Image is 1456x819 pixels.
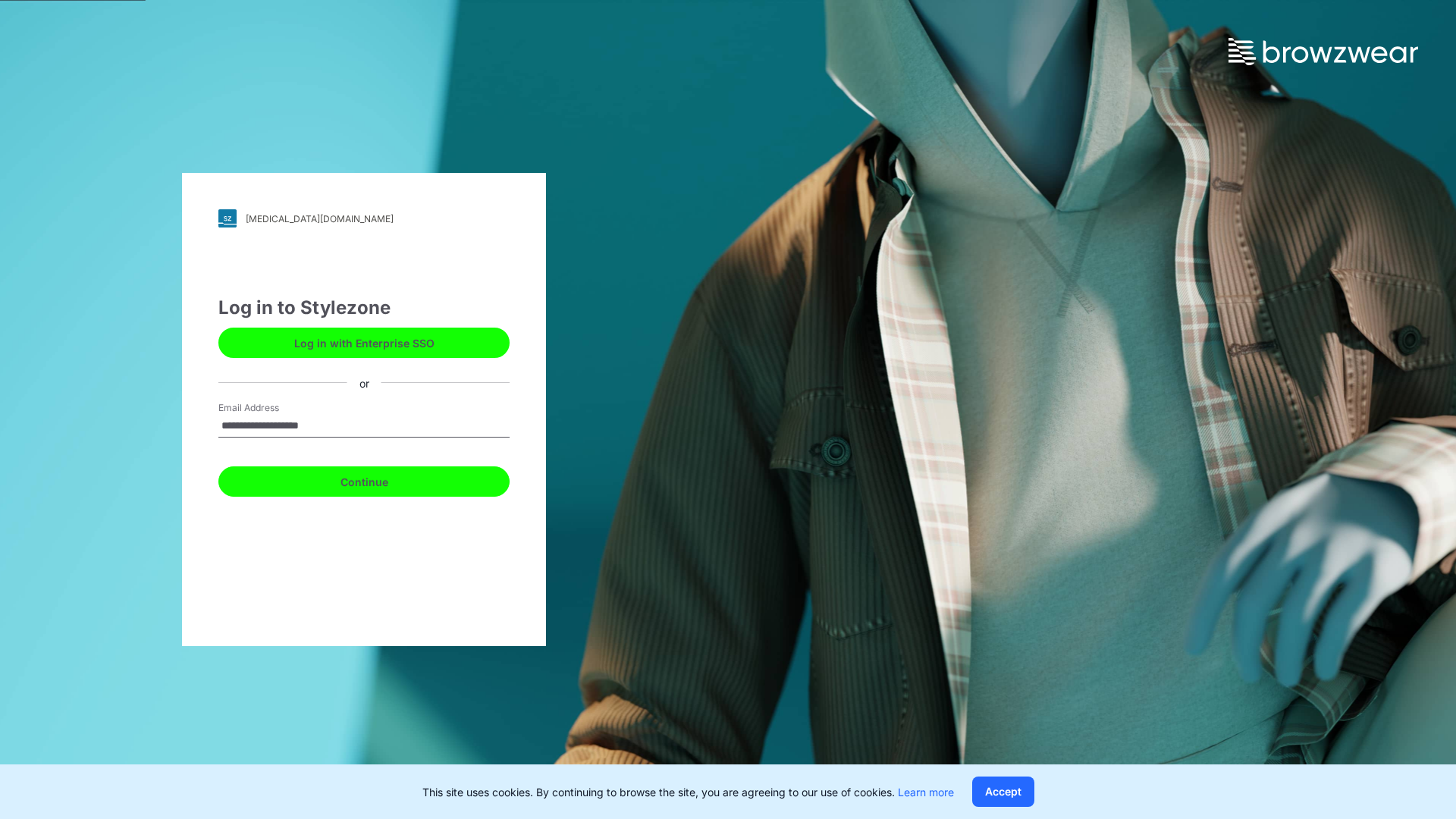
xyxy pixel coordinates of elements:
div: or [347,375,381,391]
p: This site uses cookies. By continuing to browse the site, you are agreeing to our use of cookies. [422,784,954,800]
a: [MEDICAL_DATA][DOMAIN_NAME] [218,209,510,227]
label: Email Address [218,401,325,415]
button: Continue [218,466,510,497]
div: [MEDICAL_DATA][DOMAIN_NAME] [246,213,394,224]
div: Log in to Stylezone [218,294,510,322]
a: Learn more [898,786,954,799]
button: Log in with Enterprise SSO [218,328,510,358]
img: browzwear-logo.73288ffb.svg [1228,38,1418,65]
button: Accept [972,777,1034,807]
img: svg+xml;base64,PHN2ZyB3aWR0aD0iMjgiIGhlaWdodD0iMjgiIHZpZXdCb3g9IjAgMCAyOCAyOCIgZmlsbD0ibm9uZSIgeG... [218,209,237,227]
